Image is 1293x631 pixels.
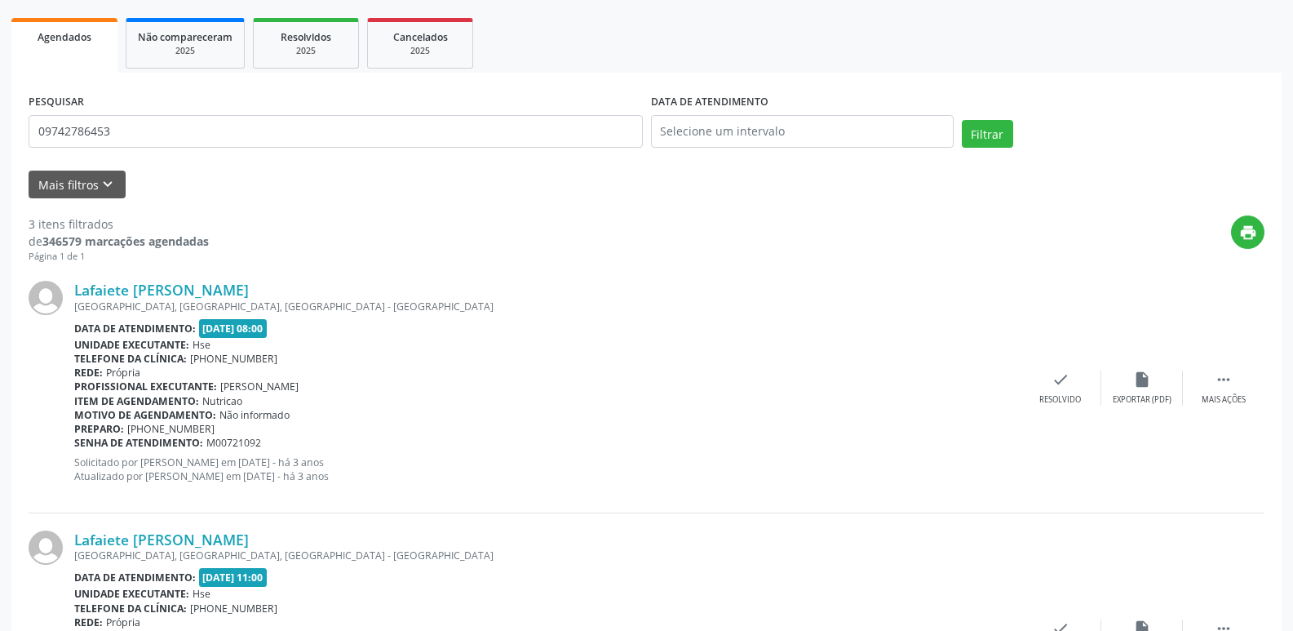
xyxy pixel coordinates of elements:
[106,366,140,380] span: Própria
[74,394,199,408] b: Item de agendamento:
[138,45,232,57] div: 2025
[74,322,196,335] b: Data de atendimento:
[219,408,290,422] span: Não informado
[74,436,203,450] b: Senha de atendimento:
[29,115,643,148] input: Nome, código do beneficiário ou CPF
[74,300,1020,313] div: [GEOGRAPHIC_DATA], [GEOGRAPHIC_DATA], [GEOGRAPHIC_DATA] - [GEOGRAPHIC_DATA]
[1113,394,1171,406] div: Exportar (PDF)
[29,281,63,315] img: img
[651,115,954,148] input: Selecione um intervalo
[29,233,209,250] div: de
[127,422,215,436] span: [PHONE_NUMBER]
[199,568,268,587] span: [DATE] 11:00
[138,30,232,44] span: Não compareceram
[193,587,210,601] span: Hse
[29,531,63,565] img: img
[38,30,91,44] span: Agendados
[1052,371,1069,389] i: check
[190,352,277,366] span: [PHONE_NUMBER]
[1215,371,1233,389] i: 
[1202,394,1246,406] div: Mais ações
[1133,371,1151,389] i: insert_drive_file
[74,380,217,393] b: Profissional executante:
[74,615,103,629] b: Rede:
[74,549,1020,562] div: [GEOGRAPHIC_DATA], [GEOGRAPHIC_DATA], [GEOGRAPHIC_DATA] - [GEOGRAPHIC_DATA]
[29,250,209,264] div: Página 1 de 1
[74,408,216,422] b: Motivo de agendamento:
[42,233,209,249] strong: 346579 marcações agendadas
[29,171,126,199] button: Mais filtroskeyboard_arrow_down
[193,338,210,352] span: Hse
[190,602,277,615] span: [PHONE_NUMBER]
[74,422,124,436] b: Preparo:
[1231,216,1264,249] button: print
[393,30,448,44] span: Cancelados
[962,120,1013,148] button: Filtrar
[202,394,242,408] span: Nutricao
[106,615,140,629] span: Própria
[199,319,268,338] span: [DATE] 08:00
[99,176,117,193] i: keyboard_arrow_down
[651,90,768,115] label: DATA DE ATENDIMENTO
[220,380,299,393] span: [PERSON_NAME]
[265,45,347,57] div: 2025
[206,436,261,450] span: M00721092
[74,587,189,601] b: Unidade executante:
[281,30,331,44] span: Resolvidos
[1039,394,1081,406] div: Resolvido
[1239,224,1257,242] i: print
[74,366,103,380] b: Rede:
[74,602,187,615] b: Telefone da clínica:
[74,531,249,549] a: Lafaiete [PERSON_NAME]
[74,352,187,366] b: Telefone da clínica:
[379,45,461,57] div: 2025
[74,281,249,299] a: Lafaiete [PERSON_NAME]
[74,455,1020,483] p: Solicitado por [PERSON_NAME] em [DATE] - há 3 anos Atualizado por [PERSON_NAME] em [DATE] - há 3 ...
[74,571,196,584] b: Data de atendimento:
[29,216,209,233] div: 3 itens filtrados
[29,90,84,115] label: PESQUISAR
[74,338,189,352] b: Unidade executante:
